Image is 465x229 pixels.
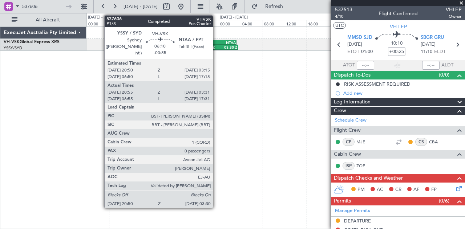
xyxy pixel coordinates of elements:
[88,15,116,21] div: [DATE] - [DATE]
[391,40,403,47] span: 10:10
[202,40,219,45] div: YSSY
[377,186,383,193] span: AC
[4,40,60,44] a: VH-VSKGlobal Express XRS
[379,10,418,17] div: Flight Confirmed
[329,20,351,26] div: 20:00
[415,138,427,146] div: CS
[343,138,355,146] div: CP
[335,117,367,124] a: Schedule Crew
[263,20,285,26] div: 08:00
[439,197,449,205] span: (0/6)
[4,40,20,44] span: VH-VSK
[429,139,445,145] a: CBA
[8,14,79,26] button: All Aircraft
[334,126,361,135] span: Flight Crew
[219,20,241,26] div: 00:00
[421,34,444,41] span: SBGR GRU
[434,48,446,56] span: ELDT
[357,61,374,70] input: --:--
[343,62,355,69] span: ATOT
[219,45,237,49] div: 03:30 Z
[241,20,263,26] div: 04:00
[259,4,290,9] span: Refresh
[19,17,77,23] span: All Aircraft
[347,41,362,48] span: [DATE]
[344,81,411,87] div: RISK ASSESSMENT REQUIRED
[220,15,248,21] div: [DATE] - [DATE]
[343,90,461,96] div: Add new
[431,186,437,193] span: FP
[219,40,236,45] div: NTAA
[285,20,307,26] div: 12:00
[4,45,22,51] a: YSSY/SYD
[356,163,373,169] a: ZOE
[248,1,292,12] button: Refresh
[347,48,359,56] span: ETOT
[446,6,461,13] span: VHLEP
[175,20,197,26] div: 16:00
[413,186,419,193] span: AF
[22,1,64,12] input: Trip Number
[421,41,436,48] span: [DATE]
[334,197,351,205] span: Permits
[334,174,403,183] span: Dispatch Checks and Weather
[153,20,175,26] div: 12:00
[395,186,401,193] span: CR
[333,22,346,29] button: UTC
[124,3,158,10] span: [DATE] - [DATE]
[109,20,131,26] div: 04:00
[335,6,352,13] span: 537513
[356,139,373,145] a: MJE
[390,23,407,30] span: VH-LEP
[439,71,449,79] span: (0/0)
[343,162,355,170] div: ISP
[334,150,361,159] span: Cabin Crew
[335,13,352,20] span: 4/10
[307,20,329,26] div: 16:00
[197,20,219,26] div: 20:00
[131,20,153,26] div: 08:00
[357,186,365,193] span: PM
[347,34,372,41] span: MMSD SJD
[334,98,371,106] span: Leg Information
[344,218,371,224] div: DEPARTURE
[334,107,346,115] span: Crew
[202,45,219,49] div: 20:50 Z
[441,62,453,69] span: ALDT
[334,71,371,79] span: Dispatch To-Dos
[421,48,432,56] span: 11:10
[361,48,373,56] span: 01:00
[446,13,461,20] span: Owner
[335,207,370,214] a: Manage Permits
[87,20,109,26] div: 00:00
